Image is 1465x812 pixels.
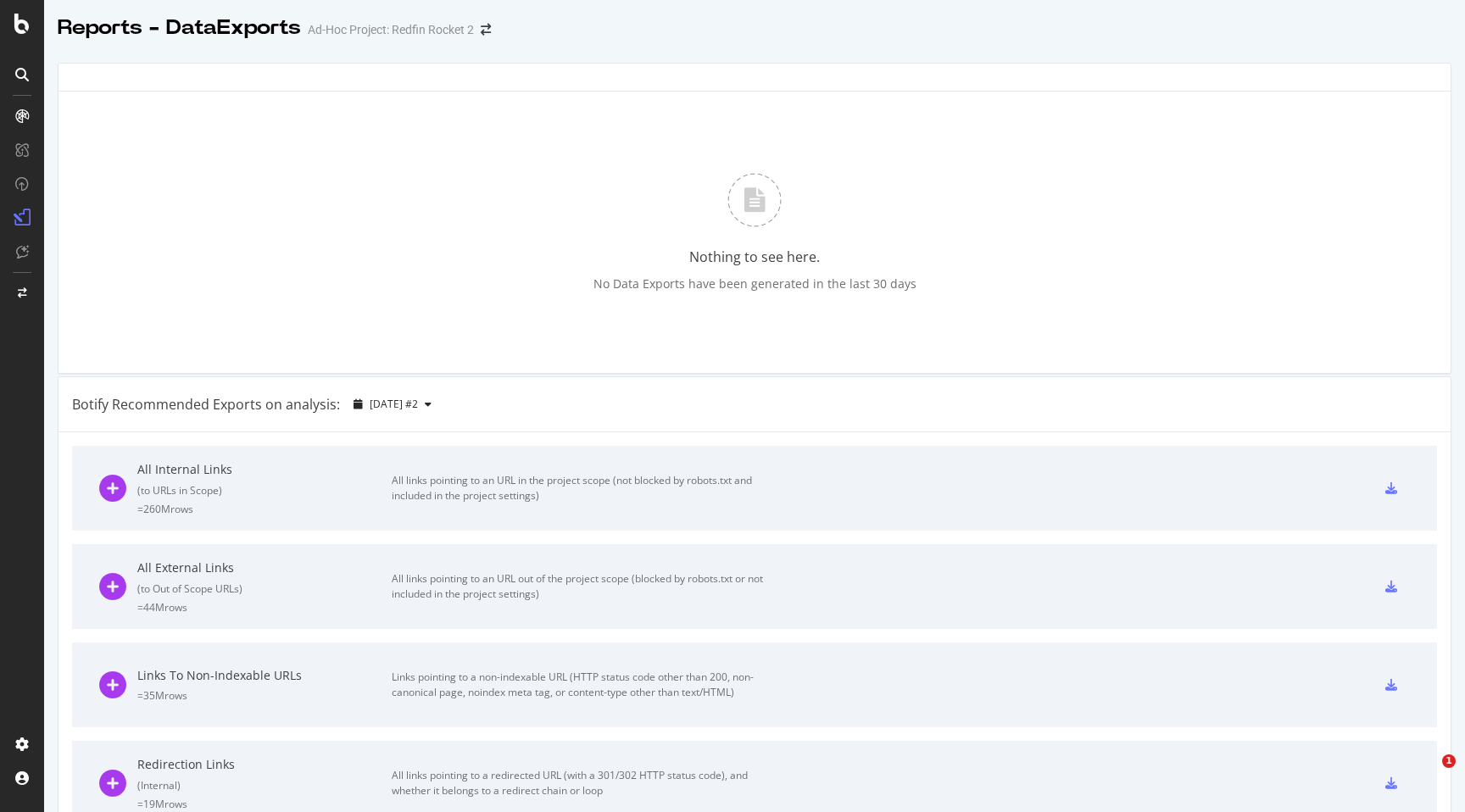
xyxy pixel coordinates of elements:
[1385,581,1397,592] div: csv-export
[137,667,392,684] div: Links To Non-Indexable URLs
[392,571,773,602] div: All links pointing to an URL out of the project scope (blocked by robots.txt or not included in t...
[1385,679,1397,691] div: csv-export
[137,581,392,596] div: ( to Out of Scope URLs )
[593,275,916,292] div: No Data Exports have been generated in the last 30 days
[1385,777,1397,789] div: csv-export
[72,395,340,414] div: Botify Recommended Exports on analysis:
[137,756,392,773] div: Redirection Links
[137,502,392,516] div: = 260M rows
[58,14,301,42] div: Reports - DataExports
[308,21,474,38] div: Ad-Hoc Project: Redfin Rocket 2
[137,797,392,811] div: = 19M rows
[727,173,782,227] img: J3t+pQLvoHxnFBO3SZG38AAAAASUVORK5CYII=
[1442,754,1456,768] span: 1
[392,473,773,503] div: All links pointing to an URL in the project scope (not blocked by robots.txt and included in the ...
[370,397,418,411] span: 2025 Aug. 22nd #2
[689,247,820,267] div: Nothing to see here.
[481,24,491,36] div: arrow-right-arrow-left
[137,600,392,615] div: = 44M rows
[392,670,773,700] div: Links pointing to a non-indexable URL (HTTP status code other than 200, non-canonical page, noind...
[392,768,773,798] div: All links pointing to a redirected URL (with a 301/302 HTTP status code), and whether it belongs ...
[137,461,392,478] div: All Internal Links
[137,559,392,576] div: All External Links
[1385,482,1397,494] div: csv-export
[347,391,438,418] button: [DATE] #2
[1407,754,1448,795] iframe: Intercom live chat
[137,778,392,793] div: ( Internal )
[137,483,392,498] div: ( to URLs in Scope )
[137,688,392,703] div: = 35M rows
